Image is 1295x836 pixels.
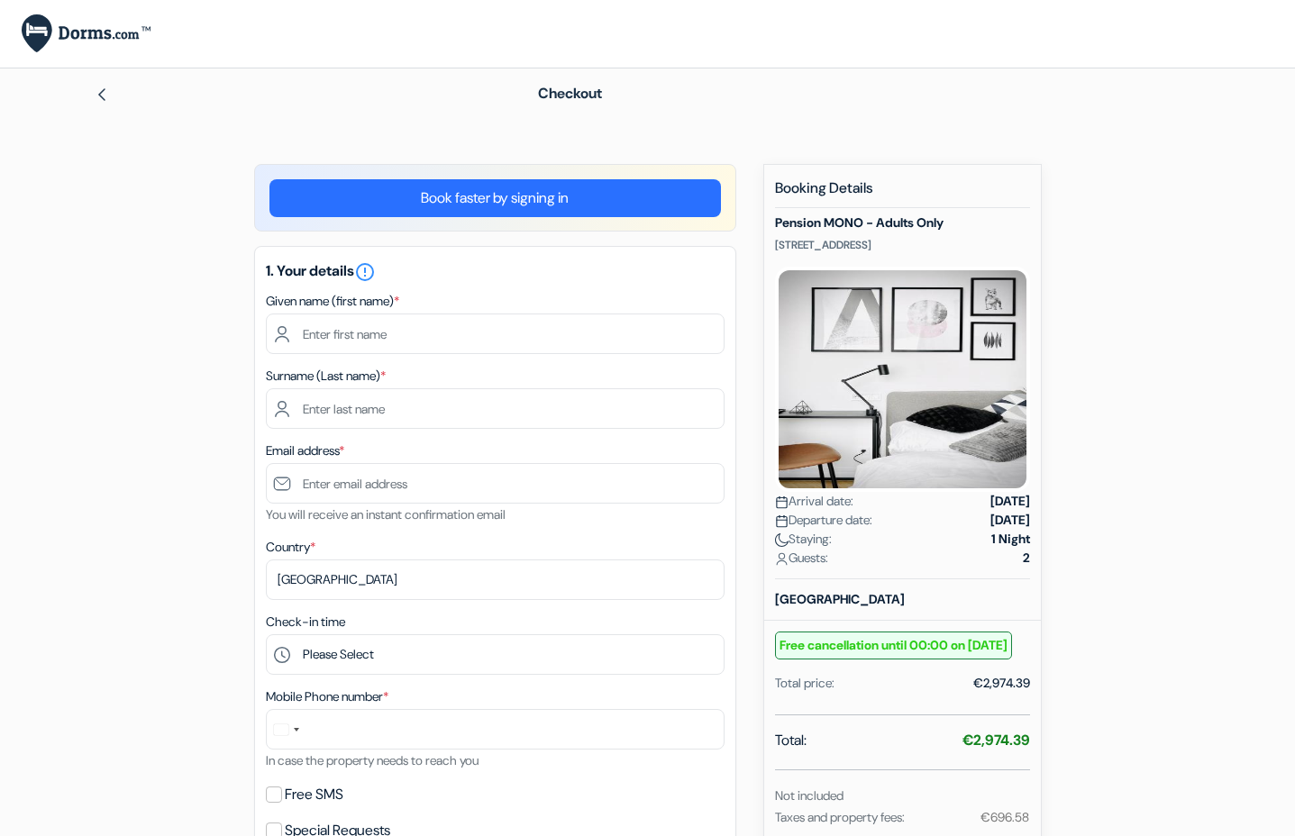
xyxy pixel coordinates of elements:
[980,809,1029,825] small: €696.58
[775,674,834,693] div: Total price:
[990,511,1030,530] strong: [DATE]
[267,710,308,749] button: Select country
[266,506,506,522] small: You will receive an instant confirmation email
[775,632,1012,659] small: Free cancellation until 00:00 on [DATE]
[775,549,828,568] span: Guests:
[990,492,1030,511] strong: [DATE]
[775,215,1030,231] h5: Pension MONO - Adults Only
[285,782,343,807] label: Free SMS
[962,731,1030,750] strong: €2,974.39
[538,84,602,103] span: Checkout
[266,313,725,354] input: Enter first name
[775,809,905,825] small: Taxes and property fees:
[266,613,345,632] label: Check-in time
[266,388,725,429] input: Enter last name
[775,530,832,549] span: Staying:
[775,511,872,530] span: Departure date:
[775,787,844,804] small: Not included
[775,730,807,751] span: Total:
[775,591,905,607] b: [GEOGRAPHIC_DATA]
[95,87,109,102] img: left_arrow.svg
[266,292,399,311] label: Given name (first name)
[266,441,344,460] label: Email address
[775,238,1030,252] p: [STREET_ADDRESS]
[1023,549,1030,568] strong: 2
[775,495,789,509] img: calendar.svg
[266,463,725,504] input: Enter email address
[775,533,789,547] img: moon.svg
[266,538,315,557] label: Country
[354,261,376,280] a: error_outline
[266,752,479,768] small: In case the property needs to reach you
[22,14,150,53] img: Dorms.com
[991,530,1030,549] strong: 1 Night
[266,367,386,386] label: Surname (Last name)
[775,179,1030,208] h5: Booking Details
[354,261,376,283] i: error_outline
[973,674,1030,693] div: €2,974.39
[266,687,388,706] label: Mobile Phone number
[775,552,789,566] img: user_icon.svg
[266,261,725,283] h5: 1. Your details
[775,514,789,528] img: calendar.svg
[775,492,853,511] span: Arrival date:
[269,179,721,217] a: Book faster by signing in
